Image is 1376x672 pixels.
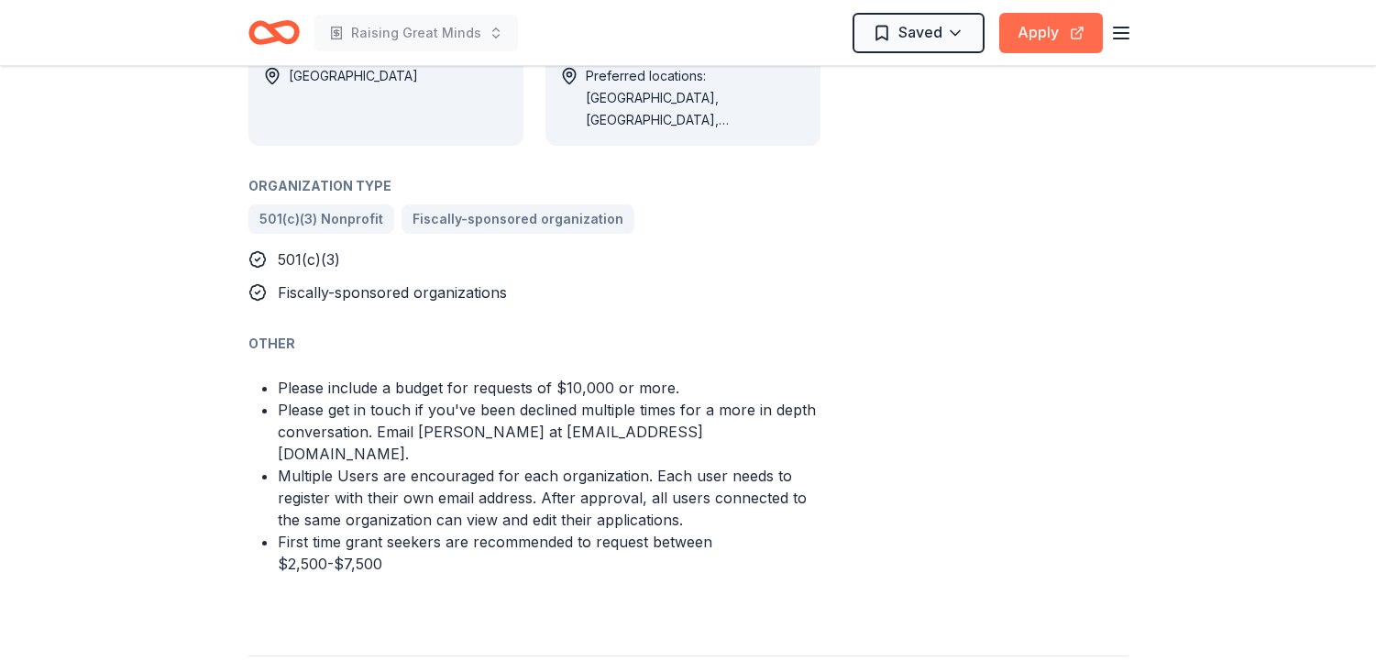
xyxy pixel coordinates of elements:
span: 501(c)(3) Nonprofit [259,208,383,230]
a: Fiscally-sponsored organization [402,204,634,234]
span: Fiscally-sponsored organizations [278,283,507,302]
li: Please get in touch if you've been declined multiple times for a more in depth conversation. Emai... [278,399,820,465]
div: Organization Type [248,175,820,197]
span: Saved [898,20,942,44]
span: Raising Great Minds [351,22,481,44]
button: Raising Great Minds [314,15,518,51]
a: 501(c)(3) Nonprofit [248,204,394,234]
li: Please include a budget for requests of $10,000 or more. [278,377,820,399]
button: Saved [853,13,985,53]
li: Multiple Users are encouraged for each organization. Each user needs to register with their own e... [278,465,820,531]
span: Fiscally-sponsored organization [413,208,623,230]
div: [GEOGRAPHIC_DATA] [289,65,418,131]
div: Other [248,333,820,355]
li: First time grant seekers are recommended to request between $2,500-$7,500 [278,531,820,575]
button: Apply [999,13,1103,53]
a: Home [248,11,300,54]
div: Preferred locations: [GEOGRAPHIC_DATA], [GEOGRAPHIC_DATA], [GEOGRAPHIC_DATA], All eligible locati... [586,65,806,131]
span: 501(c)(3) [278,250,340,269]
